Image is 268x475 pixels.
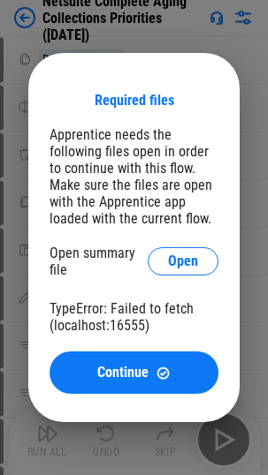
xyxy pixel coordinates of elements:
div: TypeError: Failed to fetch (localhost:16555) [50,300,218,334]
button: ContinueContinue [50,351,218,394]
div: Required files [95,92,174,109]
img: Continue [156,366,171,381]
div: Apprentice needs the following files open in order to continue with this flow. Make sure the file... [50,126,218,227]
button: Open [148,247,218,275]
div: Open summary file [50,245,148,278]
span: Open [168,254,198,268]
span: Continue [97,366,149,380]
